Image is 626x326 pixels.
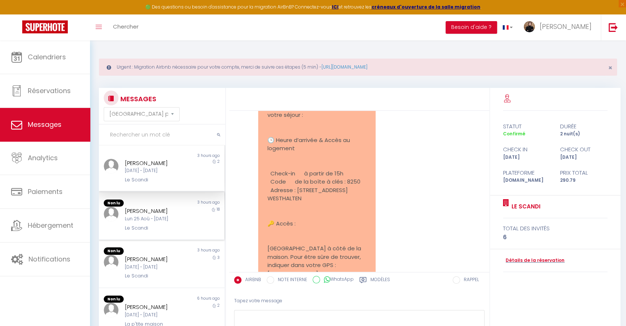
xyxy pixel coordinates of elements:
[104,296,124,303] span: Non lu
[555,154,612,161] div: [DATE]
[372,4,480,10] a: créneaux d'ouverture de la salle migration
[104,255,119,270] img: ...
[524,21,535,32] img: ...
[125,255,189,264] div: [PERSON_NAME]
[28,221,73,230] span: Hébergement
[242,276,261,284] label: AIRBNB
[29,254,70,264] span: Notifications
[498,154,555,161] div: [DATE]
[498,168,555,177] div: Plateforme
[555,177,612,184] div: 290.79
[555,122,612,131] div: durée
[217,255,220,260] span: 3
[22,20,68,33] img: Super Booking
[107,14,144,40] a: Chercher
[498,122,555,131] div: statut
[503,257,565,264] a: Détails de la réservation
[162,153,225,159] div: 3 hours ago
[503,233,607,242] div: 6
[28,86,71,95] span: Réservations
[498,145,555,154] div: check in
[104,303,119,317] img: ...
[28,153,58,162] span: Analytics
[162,200,225,207] div: 3 hours ago
[162,247,225,255] div: 3 hours ago
[217,159,220,164] span: 2
[104,159,119,174] img: ...
[234,292,485,310] div: Tapez votre message
[509,202,540,211] a: Le Scandi
[125,176,189,184] div: Le Scandi
[595,293,620,320] iframe: Chat
[125,215,189,223] div: Lun 25 Aoû - [DATE]
[370,276,390,286] label: Modèles
[99,59,617,76] div: Urgent : Migration Airbnb nécessaire pour votre compte, merci de suivre ces étapes (5 min) -
[555,168,612,177] div: Prix total
[125,167,189,174] div: [DATE] - [DATE]
[540,22,592,31] span: [PERSON_NAME]
[608,65,612,71] button: Close
[28,120,61,129] span: Messages
[332,4,339,10] a: ICI
[99,125,225,145] input: Rechercher un mot clé
[28,52,66,62] span: Calendriers
[104,247,124,255] span: Non lu
[274,276,307,284] label: NOTE INTERNE
[125,207,189,215] div: [PERSON_NAME]
[125,303,189,312] div: [PERSON_NAME]
[320,276,354,284] label: WhatsApp
[217,207,220,212] span: 18
[119,90,156,107] h3: MESSAGES
[125,224,189,232] div: Le Scandi
[555,145,612,154] div: check out
[217,303,220,308] span: 2
[125,312,189,319] div: [DATE] - [DATE]
[162,296,225,303] div: 6 hours ago
[460,276,479,284] label: RAPPEL
[125,264,189,271] div: [DATE] - [DATE]
[28,187,63,196] span: Paiements
[555,131,612,138] div: 2 nuit(s)
[609,23,618,32] img: logout
[446,21,497,34] button: Besoin d'aide ?
[503,224,607,233] div: total des invités
[322,64,367,70] a: [URL][DOMAIN_NAME]
[503,131,525,137] span: Confirmé
[113,23,139,30] span: Chercher
[518,14,601,40] a: ... [PERSON_NAME]
[125,272,189,280] div: Le Scandi
[6,3,28,25] button: Ouvrir le widget de chat LiveChat
[104,207,119,221] img: ...
[608,63,612,72] span: ×
[125,159,189,168] div: [PERSON_NAME]
[104,200,124,207] span: Non lu
[498,177,555,184] div: [DOMAIN_NAME]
